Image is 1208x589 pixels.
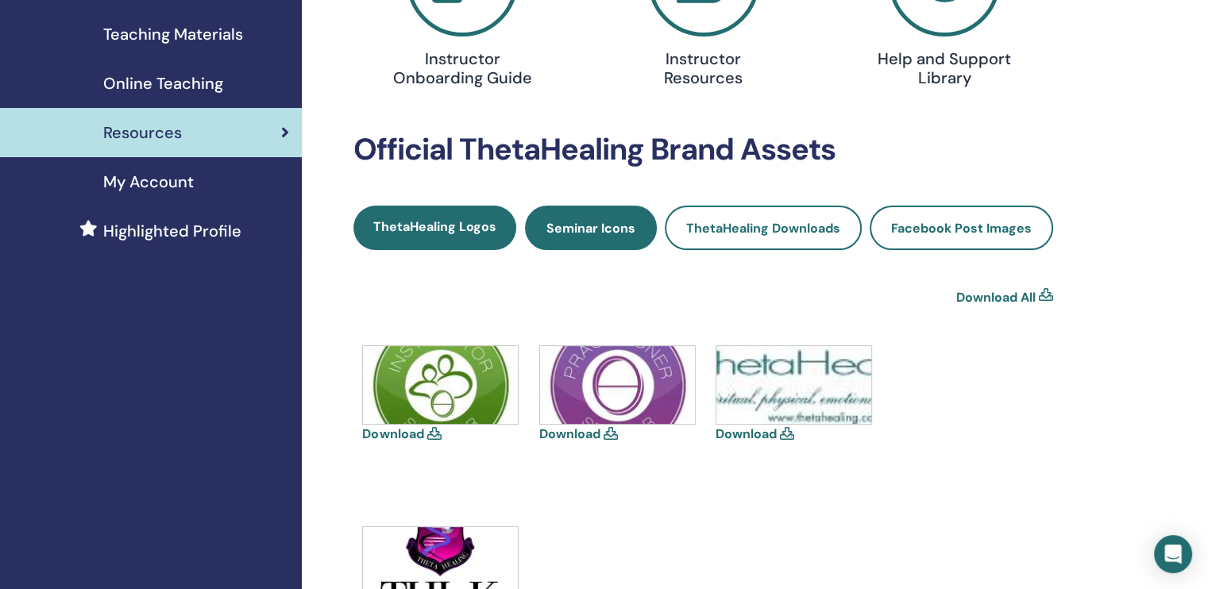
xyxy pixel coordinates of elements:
a: Facebook Post Images [870,206,1053,250]
span: Teaching Materials [103,22,243,46]
a: Seminar Icons [525,206,657,250]
a: Download [362,425,423,442]
span: Online Teaching [103,71,223,95]
h4: Help and Support Library [866,49,1022,87]
h4: Instructor Onboarding Guide [384,49,540,87]
img: icons-practitioner.jpg [540,346,695,424]
span: ThetaHealing Logos [373,218,496,235]
a: Download [716,425,777,442]
span: Seminar Icons [546,220,635,237]
span: Facebook Post Images [891,220,1032,237]
span: ThetaHealing Downloads [686,220,840,237]
h2: Official ThetaHealing Brand Assets [353,132,1053,168]
a: ThetaHealing Downloads [665,206,862,250]
h4: Instructor Resources [626,49,782,87]
span: Resources [103,121,182,144]
a: ThetaHealing Logos [353,206,516,250]
a: Download [539,425,600,442]
span: My Account [103,170,194,194]
img: thetahealing-logo-a-copy.jpg [716,346,871,424]
a: Download All [956,288,1036,307]
div: Open Intercom Messenger [1154,535,1192,573]
img: icons-instructor.jpg [363,346,518,424]
span: Highlighted Profile [103,219,241,243]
